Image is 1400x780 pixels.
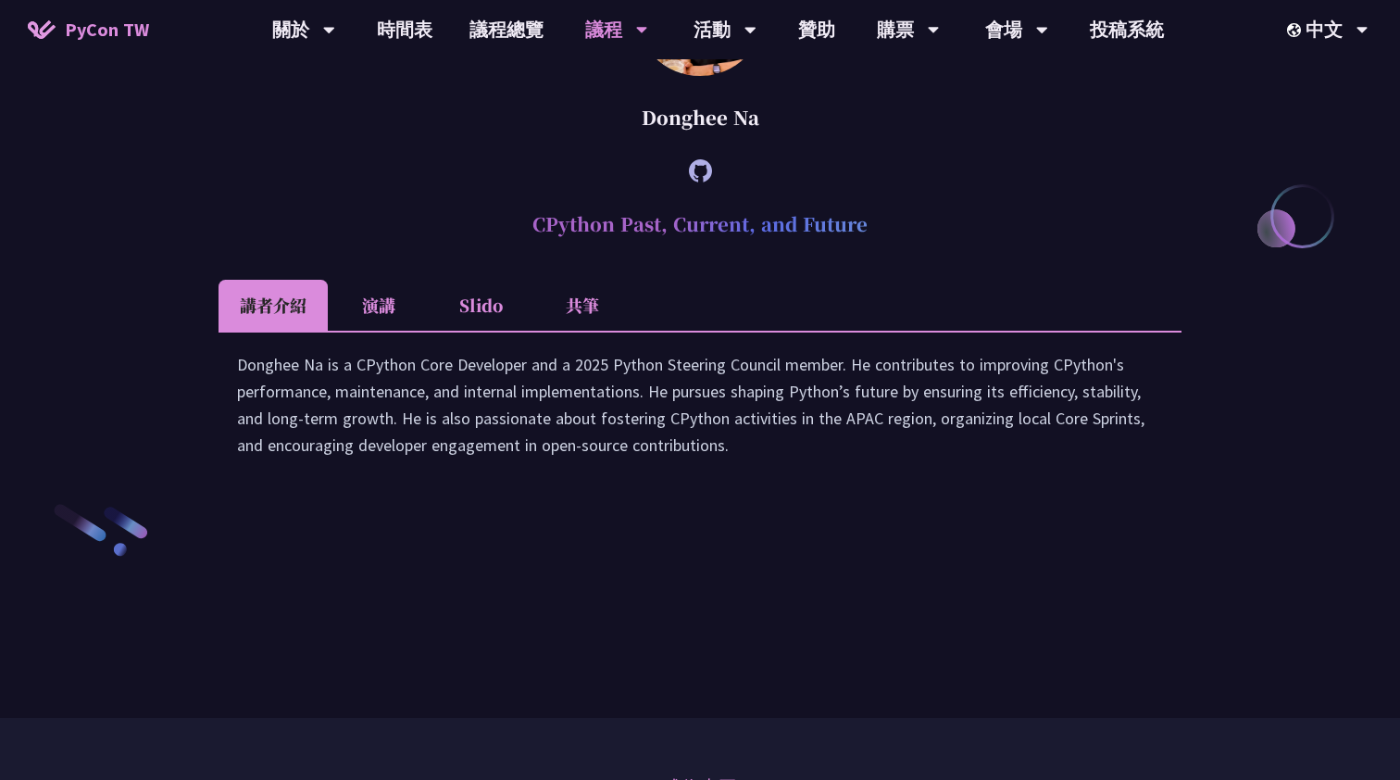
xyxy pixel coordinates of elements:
[1287,23,1306,37] img: Locale Icon
[430,280,531,331] li: Slido
[65,16,149,44] span: PyCon TW
[237,351,1163,477] div: Donghee Na is a CPython Core Developer and a 2025 Python Steering Council member. He contributes ...
[531,280,633,331] li: 共筆
[9,6,168,53] a: PyCon TW
[219,90,1181,145] div: Donghee Na
[328,280,430,331] li: 演講
[219,280,328,331] li: 講者介紹
[28,20,56,39] img: Home icon of PyCon TW 2025
[219,196,1181,252] h2: CPython Past, Current, and Future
